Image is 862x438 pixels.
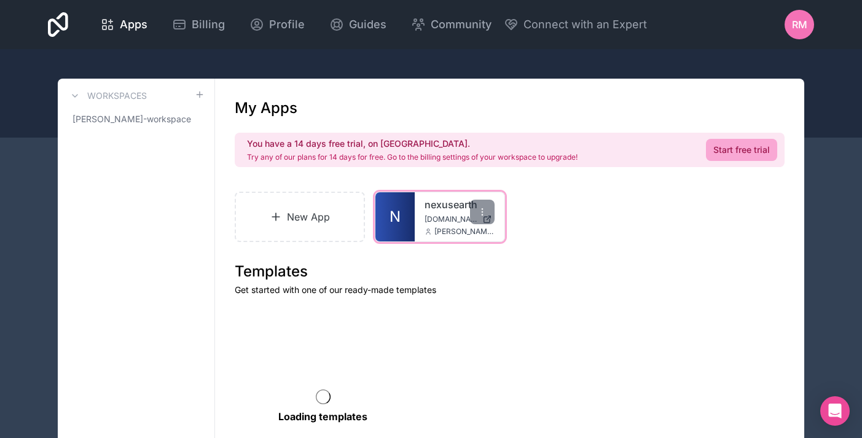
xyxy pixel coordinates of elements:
span: [DOMAIN_NAME] [425,214,477,224]
h3: Workspaces [87,90,147,102]
span: Profile [269,16,305,33]
p: Loading templates [278,409,367,424]
span: [PERSON_NAME]-workspace [72,113,191,125]
a: Workspaces [68,88,147,103]
a: nexusearth [425,197,495,212]
span: rm [792,17,807,32]
span: Billing [192,16,225,33]
div: Open Intercom Messenger [820,396,850,426]
p: Try any of our plans for 14 days for free. Go to the billing settings of your workspace to upgrade! [247,152,578,162]
a: Profile [240,11,315,38]
span: Connect with an Expert [523,16,647,33]
button: Connect with an Expert [504,16,647,33]
a: [DOMAIN_NAME] [425,214,495,224]
a: Apps [90,11,157,38]
h2: You have a 14 days free trial, on [GEOGRAPHIC_DATA]. [247,138,578,150]
span: Apps [120,16,147,33]
span: N [390,207,401,227]
a: [PERSON_NAME]-workspace [68,108,205,130]
h1: Templates [235,262,785,281]
a: Community [401,11,501,38]
span: Community [431,16,492,33]
a: N [375,192,415,241]
h1: My Apps [235,98,297,118]
a: New App [235,192,365,242]
span: [PERSON_NAME][EMAIL_ADDRESS][DOMAIN_NAME] [434,227,495,237]
a: Guides [319,11,396,38]
a: Start free trial [706,139,777,161]
p: Get started with one of our ready-made templates [235,284,785,296]
span: Guides [349,16,386,33]
a: Billing [162,11,235,38]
